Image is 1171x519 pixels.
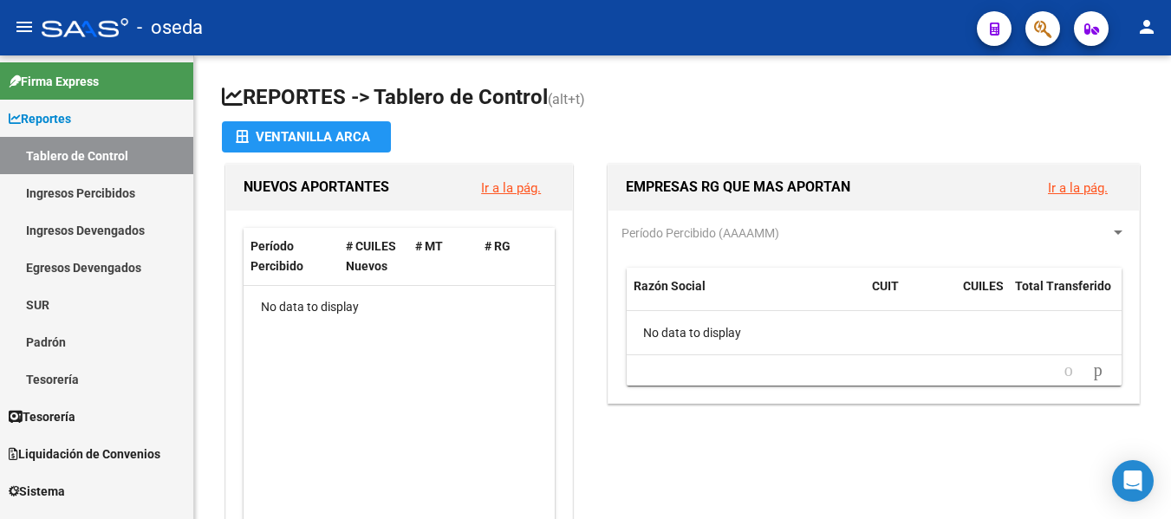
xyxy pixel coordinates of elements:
datatable-header-cell: CUIT [865,268,956,325]
datatable-header-cell: Razón Social [627,268,865,325]
datatable-header-cell: CUILES [956,268,1008,325]
a: go to next page [1086,361,1110,380]
div: No data to display [244,286,559,329]
datatable-header-cell: # MT [408,228,478,285]
a: Ir a la pág. [1048,180,1108,196]
datatable-header-cell: Período Percibido [244,228,339,285]
span: EMPRESAS RG QUE MAS APORTAN [626,178,850,195]
a: Ir a la pág. [481,180,541,196]
div: No data to display [627,311,1129,354]
span: Liquidación de Convenios [9,444,160,464]
span: Total Transferido [1015,279,1111,293]
span: Reportes [9,109,71,128]
datatable-header-cell: # RG [478,228,547,285]
span: Sistema [9,482,65,501]
span: NUEVOS APORTANTES [244,178,389,195]
a: go to previous page [1057,361,1081,380]
datatable-header-cell: # CUILES Nuevos [339,228,408,285]
span: Período Percibido (AAAAMM) [621,226,779,240]
button: Ir a la pág. [1034,172,1122,204]
mat-icon: menu [14,16,35,37]
span: # CUILES Nuevos [346,239,396,273]
h1: REPORTES -> Tablero de Control [222,83,1143,114]
div: Ventanilla ARCA [236,121,377,152]
span: - oseda [137,9,203,47]
button: Ir a la pág. [467,172,555,204]
mat-icon: person [1136,16,1157,37]
button: Ventanilla ARCA [222,121,391,152]
span: # RG [485,239,511,253]
span: Firma Express [9,72,99,91]
span: # MT [415,239,443,253]
span: CUILES [963,279,1004,293]
div: Open Intercom Messenger [1112,460,1154,502]
span: (alt+t) [548,91,585,107]
span: Razón Social [634,279,706,293]
span: Período Percibido [250,239,303,273]
span: Tesorería [9,407,75,426]
span: CUIT [872,279,899,293]
datatable-header-cell: Total Transferido [1008,268,1129,325]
